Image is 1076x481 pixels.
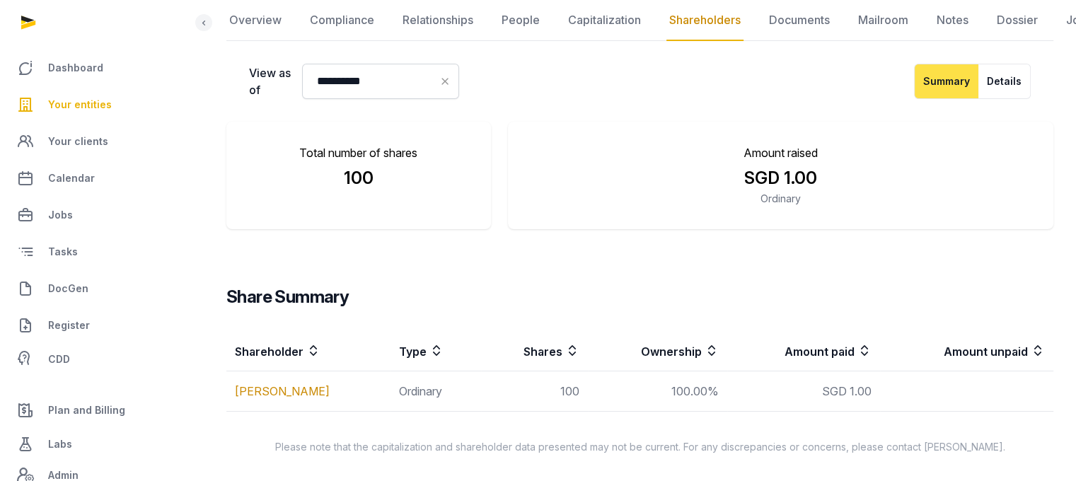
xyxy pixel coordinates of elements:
p: Total number of shares [249,144,468,161]
a: Your clients [11,124,192,158]
span: SGD 1.00 [744,168,817,188]
a: [PERSON_NAME] [235,384,330,398]
p: Amount raised [531,144,1031,161]
a: CDD [11,345,192,373]
a: Dashboard [11,51,192,85]
h3: Share Summary [226,286,1053,308]
td: 100 [481,371,588,412]
span: Plan and Billing [48,402,125,419]
th: Amount unpaid [880,331,1053,371]
a: Plan and Billing [11,393,192,427]
th: Ownership [588,331,727,371]
th: Shares [481,331,588,371]
a: Calendar [11,161,192,195]
p: Please note that the capitalization and shareholder data presented may not be current. For any di... [204,440,1076,454]
div: 100 [249,167,468,190]
td: 100.00% [588,371,727,412]
button: Details [978,64,1031,99]
a: Jobs [11,198,192,232]
th: Amount paid [727,331,880,371]
th: Type [391,331,481,371]
span: SGD 1.00 [822,384,872,398]
span: Calendar [48,170,95,187]
a: Tasks [11,235,192,269]
span: Dashboard [48,59,103,76]
span: Register [48,317,90,334]
td: Ordinary [391,371,481,412]
span: DocGen [48,280,88,297]
button: Summary [914,64,979,99]
a: Your entities [11,88,192,122]
span: CDD [48,351,70,368]
label: View as of [249,64,291,98]
span: Ordinary [760,192,801,204]
span: Labs [48,436,72,453]
a: Register [11,308,192,342]
span: Your clients [48,133,108,150]
span: Jobs [48,207,73,224]
span: Your entities [48,96,112,113]
a: Labs [11,427,192,461]
a: DocGen [11,272,192,306]
input: Datepicker input [302,64,459,99]
th: Shareholder [226,331,391,371]
span: Tasks [48,243,78,260]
